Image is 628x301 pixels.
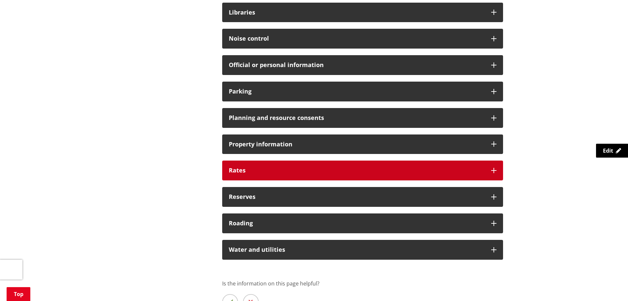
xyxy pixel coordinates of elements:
[603,147,613,154] span: Edit
[7,287,30,301] a: Top
[229,246,485,253] h3: Water and utilities
[596,144,628,158] a: Edit
[229,167,485,174] h3: Rates
[229,35,485,42] h3: Noise control
[222,280,503,287] p: Is the information on this page helpful?
[598,273,621,297] iframe: Messenger Launcher
[229,9,485,16] h3: Libraries
[229,194,485,200] h3: Reserves
[229,115,485,121] h3: Planning and resource consents
[229,62,485,68] h3: Official or personal information
[229,88,485,95] h3: Parking
[229,220,485,227] h3: Roading
[229,141,485,148] h3: Property information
